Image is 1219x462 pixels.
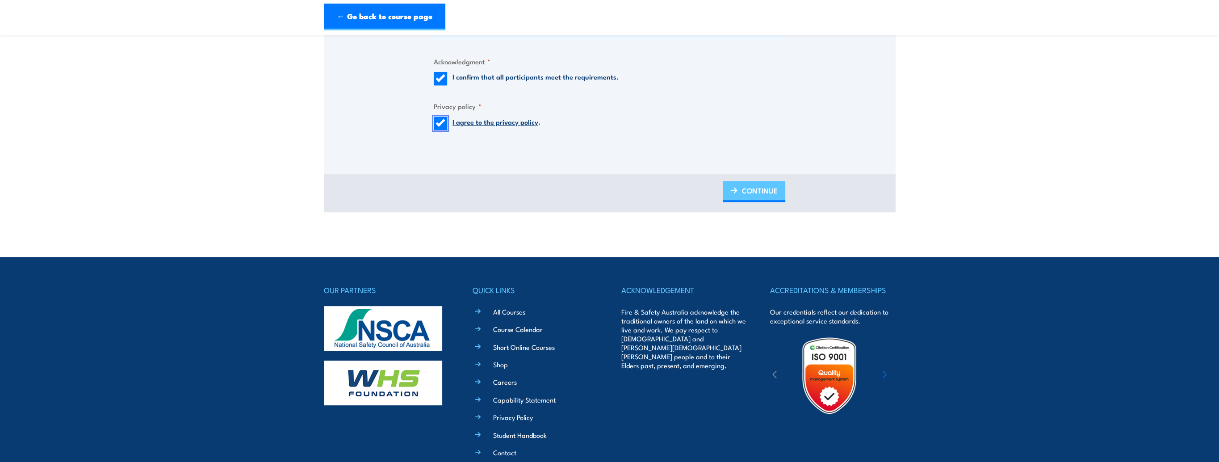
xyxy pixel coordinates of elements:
a: Capability Statement [493,395,556,404]
p: Fire & Safety Australia acknowledge the traditional owners of the land on which we live and work.... [621,307,746,370]
h4: OUR PARTNERS [324,284,449,296]
a: Course Calendar [493,324,543,334]
img: whs-logo-footer [324,361,442,405]
a: Careers [493,377,517,386]
a: ← Go back to course page [324,4,445,30]
a: I agree to the privacy policy [452,117,538,126]
a: Short Online Courses [493,342,555,352]
img: nsca-logo-footer [324,306,442,351]
h4: ACCREDITATIONS & MEMBERSHIPS [770,284,895,296]
a: Contact [493,448,516,457]
a: Shop [493,360,508,369]
img: ewpa-logo [869,360,947,391]
p: Our credentials reflect our dedication to exceptional service standards. [770,307,895,325]
a: Privacy Policy [493,412,533,422]
h4: ACKNOWLEDGEMENT [621,284,746,296]
a: All Courses [493,307,525,316]
span: CONTINUE [742,179,778,202]
a: Student Handbook [493,430,547,440]
a: CONTINUE [723,181,785,202]
legend: Privacy policy [434,101,482,111]
h4: QUICK LINKS [473,284,598,296]
label: . [452,117,540,130]
img: Untitled design (19) [790,336,868,415]
label: I confirm that all participants meet the requirements. [452,72,619,85]
legend: Acknowledgment [434,56,490,67]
